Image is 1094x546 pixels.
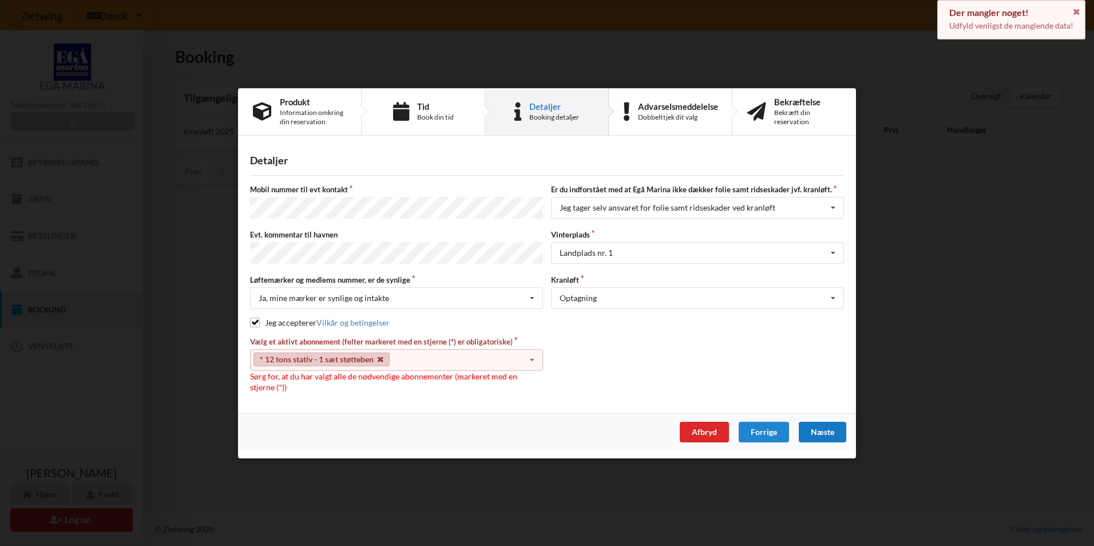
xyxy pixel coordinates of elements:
div: Advarselsmeddelelse [638,101,718,110]
p: Udfyld venligst de manglende data! [949,20,1073,31]
label: Mobil nummer til evt kontakt [250,184,543,195]
div: Dobbelttjek dit valg [638,112,718,121]
div: Book din tid [417,112,454,121]
label: Evt. kommentar til havnen [250,230,543,240]
div: Bekræft din reservation [774,108,841,126]
div: Landplads nr. 1 [560,249,613,257]
label: Vinterplads [551,230,844,240]
div: Information omkring din reservation [280,108,346,126]
div: Forrige [739,422,789,442]
div: Jeg tager selv ansvaret for folie samt ridseskader ved kranløft [560,204,775,212]
div: Afbryd [680,422,729,442]
div: Booking detaljer [529,112,579,121]
div: Næste [799,422,846,442]
span: Sørg for, at du har valgt alle de nødvendige abonnementer (markeret med en stjerne (*)) [250,371,517,392]
div: Produkt [280,97,346,106]
a: Vilkår og betingelser [316,318,390,327]
div: Optagning [560,294,597,302]
label: Vælg et aktivt abonnement (felter markeret med en stjerne (*) er obligatoriske) [250,336,543,346]
label: Jeg accepterer [250,318,390,327]
div: Bekræftelse [774,97,841,106]
div: Detaljer [529,101,579,110]
div: Detaljer [250,154,844,167]
label: Er du indforstået med at Egå Marina ikke dækker folie samt ridseskader jvf. kranløft. [551,184,844,195]
a: * 12 tons stativ - 1 sæt støtteben [253,352,390,366]
div: Tid [417,101,454,110]
label: Løftemærker og medlems nummer, er de synlige [250,274,543,284]
label: Kranløft [551,274,844,284]
div: Ja, mine mærker er synlige og intakte [259,294,389,302]
div: Der mangler noget! [949,7,1073,18]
